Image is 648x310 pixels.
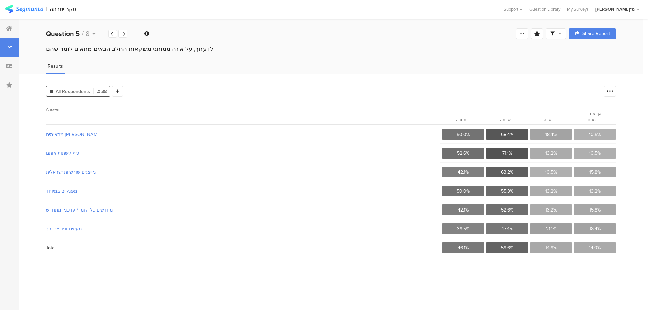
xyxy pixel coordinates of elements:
[544,117,551,123] span: טרה
[501,169,513,176] span: 63.2%
[46,206,440,214] span: מחדשים כל הזמן / עדכני ומתחדש
[501,188,513,195] span: 55.3%
[5,5,43,13] img: segmanta logo
[545,206,557,214] span: 13.2%
[589,169,601,176] span: 15.8%
[457,225,469,232] span: 39.5%
[595,6,635,12] div: [PERSON_NAME]"מ
[457,150,469,157] span: 52.6%
[546,225,556,232] span: 21.1%
[48,63,63,70] span: Results
[589,244,601,251] span: 14.0%
[457,188,470,195] span: 50.0%
[545,150,557,157] span: 13.2%
[564,6,592,12] a: My Surveys
[589,131,601,138] span: 10.5%
[97,88,107,95] span: 38
[588,111,602,123] span: אף אחד מהם
[526,6,564,12] a: Question Library
[46,244,55,251] div: Total
[458,169,469,176] span: 42.1%
[46,106,60,112] span: Answer
[46,131,440,138] span: מתאימים [PERSON_NAME]
[86,29,90,39] span: 8
[589,206,601,214] span: 15.8%
[504,4,522,15] div: Support
[46,150,440,157] span: כיף לשתות אותם
[502,150,512,157] span: 71.1%
[46,45,616,53] div: לדעתך, על איזה ממותגי משקאות החלב הבאים מתאים לומר שהם:
[589,225,601,232] span: 18.4%
[46,188,440,195] span: מפנקים במיוחד
[589,150,601,157] span: 10.5%
[501,244,513,251] span: 59.6%
[501,131,513,138] span: 68.4%
[501,206,513,214] span: 52.6%
[46,5,47,13] div: |
[589,188,601,195] span: 13.2%
[82,29,84,39] span: /
[456,117,466,123] span: תנובה
[501,225,513,232] span: 47.4%
[56,88,90,95] span: All Respondents
[582,31,610,36] span: Share Report
[457,131,470,138] span: 50.0%
[46,29,80,39] b: Question 5
[545,188,557,195] span: 13.2%
[458,244,469,251] span: 46.1%
[46,225,440,232] span: מעיזים ופורצי דרך
[500,117,511,123] span: יטבתה
[46,169,440,176] span: מייצגים שורשיות ישראלית
[50,6,76,12] div: סקר יטבתה
[545,244,557,251] span: 14.9%
[458,206,469,214] span: 42.1%
[545,169,557,176] span: 10.5%
[545,131,557,138] span: 18.4%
